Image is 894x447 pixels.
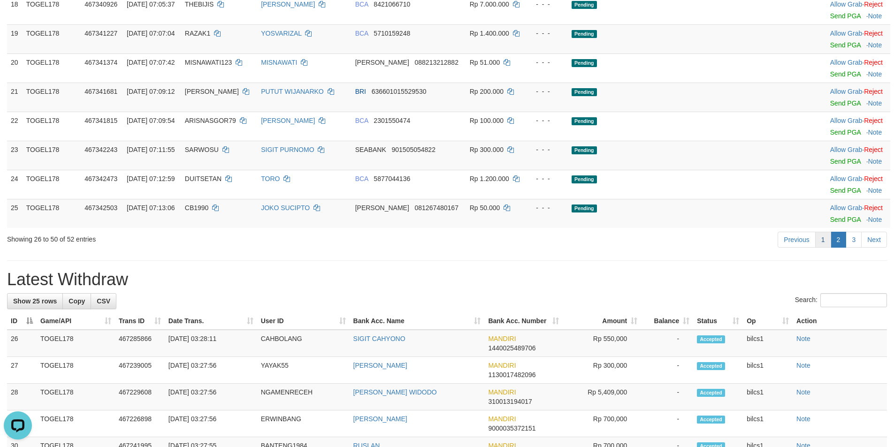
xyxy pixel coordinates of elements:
[115,410,165,437] td: 467226898
[868,216,882,223] a: Note
[793,312,887,330] th: Action
[23,199,81,228] td: TOGEL178
[743,330,793,357] td: bilcs1
[868,99,882,107] a: Note
[84,146,117,153] span: 467342243
[7,170,23,199] td: 24
[355,146,386,153] span: SEABANK
[353,335,405,342] a: SIGIT CAHYONO
[257,312,350,330] th: User ID: activate to sort column ascending
[830,158,861,165] a: Send PGA
[697,416,725,424] span: Accepted
[527,174,564,183] div: - - -
[355,0,368,8] span: BCA
[868,70,882,78] a: Note
[84,117,117,124] span: 467341815
[563,384,641,410] td: Rp 5,409,000
[826,83,890,112] td: ·
[372,88,427,95] span: Copy 636601015529530 to clipboard
[350,312,485,330] th: Bank Acc. Name: activate to sort column ascending
[7,330,37,357] td: 26
[84,175,117,182] span: 467342473
[830,117,862,124] a: Allow Grab
[355,204,409,212] span: [PERSON_NAME]
[185,175,222,182] span: DUITSETAN
[527,58,564,67] div: - - -
[830,0,864,8] span: ·
[7,293,63,309] a: Show 25 rows
[7,312,37,330] th: ID: activate to sort column descending
[527,203,564,212] div: - - -
[563,357,641,384] td: Rp 300,000
[84,59,117,66] span: 467341374
[641,384,693,410] td: -
[830,59,864,66] span: ·
[374,30,410,37] span: Copy 5710159248 to clipboard
[743,357,793,384] td: bilcs1
[864,88,883,95] a: Reject
[830,41,861,49] a: Send PGA
[127,88,175,95] span: [DATE] 07:09:12
[7,141,23,170] td: 23
[37,330,115,357] td: TOGEL178
[563,312,641,330] th: Amount: activate to sort column ascending
[820,293,887,307] input: Search:
[796,362,810,369] a: Note
[470,0,509,8] span: Rp 7.000.000
[127,30,175,37] span: [DATE] 07:07:04
[261,0,315,8] a: [PERSON_NAME]
[830,129,861,136] a: Send PGA
[185,146,219,153] span: SARWOSU
[115,384,165,410] td: 467229608
[115,357,165,384] td: 467239005
[697,335,725,343] span: Accepted
[641,330,693,357] td: -
[355,30,368,37] span: BCA
[826,199,890,228] td: ·
[572,59,597,67] span: Pending
[864,0,883,8] a: Reject
[778,232,815,248] a: Previous
[743,410,793,437] td: bilcs1
[861,232,887,248] a: Next
[261,146,314,153] a: SIGIT PURNOMO
[641,312,693,330] th: Balance: activate to sort column ascending
[826,53,890,83] td: ·
[97,297,110,305] span: CSV
[127,204,175,212] span: [DATE] 07:13:06
[830,12,861,20] a: Send PGA
[257,357,350,384] td: YAYAK55
[115,312,165,330] th: Trans ID: activate to sort column ascending
[488,398,532,405] span: Copy 310013194017 to clipboard
[185,88,239,95] span: [PERSON_NAME]
[864,30,883,37] a: Reject
[7,24,23,53] td: 19
[572,117,597,125] span: Pending
[7,384,37,410] td: 28
[62,293,91,309] a: Copy
[488,371,535,379] span: Copy 1130017482096 to clipboard
[697,389,725,397] span: Accepted
[826,112,890,141] td: ·
[4,4,32,32] button: Open LiveChat chat widget
[353,415,407,423] a: [PERSON_NAME]
[23,53,81,83] td: TOGEL178
[84,204,117,212] span: 467342503
[165,330,257,357] td: [DATE] 03:28:11
[355,117,368,124] span: BCA
[257,410,350,437] td: ERWINBANG
[84,0,117,8] span: 467340926
[868,12,882,20] a: Note
[572,205,597,212] span: Pending
[391,146,435,153] span: Copy 901505054822 to clipboard
[7,199,23,228] td: 25
[826,141,890,170] td: ·
[830,70,861,78] a: Send PGA
[830,88,864,95] span: ·
[830,117,864,124] span: ·
[257,330,350,357] td: CAHBOLANG
[484,312,563,330] th: Bank Acc. Number: activate to sort column ascending
[572,88,597,96] span: Pending
[355,175,368,182] span: BCA
[165,410,257,437] td: [DATE] 03:27:56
